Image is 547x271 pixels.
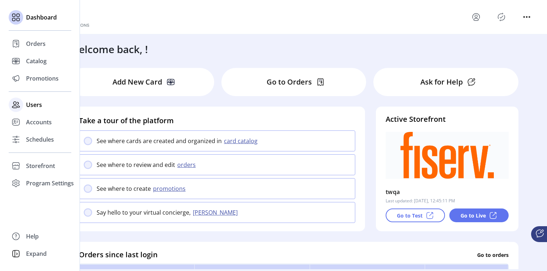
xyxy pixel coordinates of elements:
p: Go to orders [477,251,509,258]
button: menu [521,11,533,23]
p: Go to Live [461,212,486,219]
p: Go to Test [397,212,423,219]
h4: Active Storefront [386,114,509,125]
p: Say hello to your virtual concierge, [97,208,191,217]
span: Promotions [26,74,59,83]
button: menu [470,11,482,23]
span: Storefront [26,162,55,170]
span: Orders [26,39,46,48]
p: Add New Card [113,77,162,87]
span: Program Settings [26,179,74,188]
p: See where cards are created and organized in [97,137,222,145]
h4: Orders since last login [79,249,158,260]
p: See where to review and edit [97,160,175,169]
button: Publisher Panel [496,11,507,23]
span: Users [26,100,42,109]
span: Dashboard [26,13,57,22]
span: Catalog [26,57,47,65]
button: promotions [151,184,190,193]
span: Help [26,232,39,241]
span: Accounts [26,118,52,126]
p: Go to Orders [267,77,312,87]
h4: Take a tour of the platform [79,115,355,126]
button: [PERSON_NAME] [191,208,242,217]
span: Expand [26,249,47,258]
span: Schedules [26,135,54,144]
button: orders [175,160,200,169]
p: See where to create [97,184,151,193]
h3: Welcome back, ! [69,42,148,57]
p: twqa [386,186,400,198]
p: Ask for Help [420,77,463,87]
p: Last updated: [DATE], 12:45:11 PM [386,198,455,204]
button: card catalog [222,137,262,145]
